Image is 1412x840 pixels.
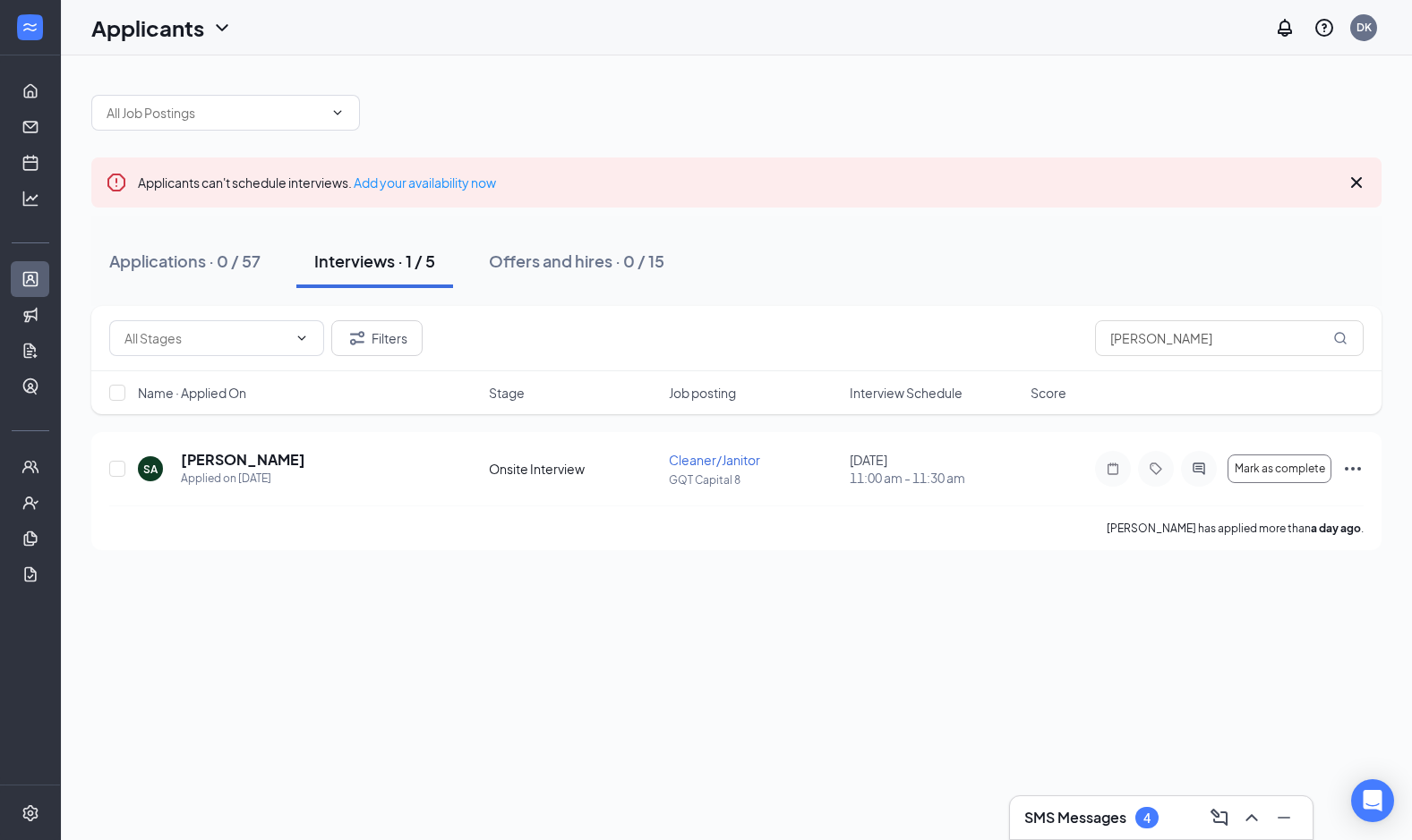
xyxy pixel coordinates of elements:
[1024,808,1126,827] h3: SMS Messages
[489,384,525,402] span: Stage
[1188,462,1210,476] svg: ActiveChat
[1346,172,1367,193] svg: Cross
[1311,522,1361,535] b: a day ago
[1107,521,1364,536] p: [PERSON_NAME] has applied more than .
[1235,462,1325,475] span: Mark as complete
[1351,779,1394,822] div: Open Intercom Messenger
[1273,807,1295,828] svg: Minimize
[314,250,435,272] div: Interviews · 1 / 5
[1241,807,1262,828] svg: ChevronUp
[211,17,233,38] svg: ChevronDown
[850,469,1020,487] span: 11:00 am - 11:30 am
[91,13,204,43] h1: Applicants
[347,327,368,349] svg: Filter
[1333,331,1348,345] svg: MagnifyingGlass
[850,384,963,402] span: Interview Schedule
[669,452,760,468] span: Cleaner/Janitor
[107,103,323,123] input: All Job Postings
[1095,320,1364,356] input: Search in interviews
[1342,458,1364,479] svg: Ellipses
[21,190,39,208] svg: Analysis
[331,320,423,356] button: Filter Filters
[354,174,496,191] a: Add your availability now
[1356,20,1372,35] div: DK
[1237,803,1266,832] button: ChevronUp
[106,172,127,193] svg: Error
[21,804,39,822] svg: Settings
[1209,807,1230,828] svg: ComposeMessage
[109,250,261,272] div: Applications · 0 / 57
[181,470,305,488] div: Applied on [DATE]
[21,18,39,36] svg: WorkstreamLogo
[1031,384,1066,402] span: Score
[138,384,246,402] span: Name · Applied On
[330,106,345,120] svg: ChevronDown
[669,472,839,488] p: GQT Capital 8
[295,331,309,345] svg: ChevronDown
[489,250,664,272] div: Offers and hires · 0 / 15
[1145,462,1167,476] svg: Tag
[138,174,496,191] span: Applicants can't schedule interviews.
[1143,810,1151,826] div: 4
[1228,454,1331,483] button: Mark as complete
[143,462,158,477] div: SA
[181,450,305,470] h5: [PERSON_NAME]
[124,328,287,348] input: All Stages
[1270,803,1298,832] button: Minimize
[489,460,659,478] div: Onsite Interview
[1102,462,1124,476] svg: Note
[850,451,1020,487] div: [DATE]
[1205,803,1234,832] button: ComposeMessage
[1274,17,1296,38] svg: Notifications
[1314,17,1335,38] svg: QuestionInfo
[669,384,736,402] span: Job posting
